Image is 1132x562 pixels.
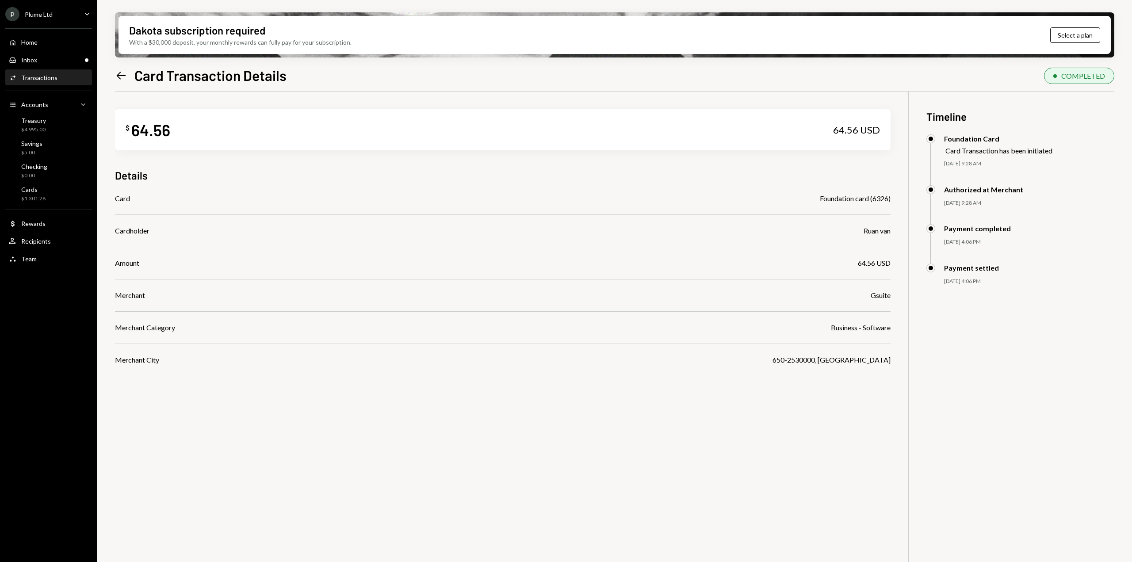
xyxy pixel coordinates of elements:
div: Card [115,193,130,204]
div: $1,301.28 [21,195,46,203]
div: Ruan van [864,226,891,236]
div: Home [21,38,38,46]
div: Accounts [21,101,48,108]
div: 64.56 USD [858,258,891,268]
div: Payment completed [944,224,1011,233]
div: $ [126,123,130,132]
div: Cardholder [115,226,149,236]
div: Dakota subscription required [129,23,265,38]
div: Card Transaction has been initiated [945,146,1052,155]
a: Checking$0.00 [5,160,92,181]
div: Inbox [21,56,37,64]
div: P [5,7,19,21]
div: Foundation Card [944,134,1052,143]
div: Treasury [21,117,46,124]
h1: Card Transaction Details [134,66,287,84]
div: $4,995.00 [21,126,46,134]
div: COMPLETED [1061,72,1105,80]
div: 64.56 [131,120,170,140]
a: Rewards [5,215,92,231]
div: [DATE] 9:28 AM [944,199,1114,207]
div: Plume Ltd [25,11,53,18]
div: Checking [21,163,47,170]
h3: Timeline [926,109,1114,124]
div: Gsuite [871,290,891,301]
div: 64.56 USD [833,124,880,136]
div: Cards [21,186,46,193]
div: Merchant City [115,355,159,365]
h3: Details [115,168,148,183]
a: Savings$5.00 [5,137,92,158]
div: Business - Software [831,322,891,333]
div: Transactions [21,74,57,81]
div: [DATE] 4:06 PM [944,238,1114,246]
div: [DATE] 9:28 AM [944,160,1114,168]
div: 650-2530000, [GEOGRAPHIC_DATA] [773,355,891,365]
a: Inbox [5,52,92,68]
div: $5.00 [21,149,42,157]
div: Merchant Category [115,322,175,333]
div: [DATE] 4:06 PM [944,278,1114,285]
a: Recipients [5,233,92,249]
div: With a $30,000 deposit, your monthly rewards can fully pay for your subscription. [129,38,352,47]
div: Authorized at Merchant [944,185,1023,194]
a: Team [5,251,92,267]
div: Recipients [21,237,51,245]
div: Rewards [21,220,46,227]
a: Cards$1,301.28 [5,183,92,204]
div: Payment settled [944,264,999,272]
div: Foundation card (6326) [820,193,891,204]
button: Select a plan [1050,27,1100,43]
div: Savings [21,140,42,147]
div: $0.00 [21,172,47,180]
a: Accounts [5,96,92,112]
a: Home [5,34,92,50]
div: Team [21,255,37,263]
a: Treasury$4,995.00 [5,114,92,135]
div: Merchant [115,290,145,301]
div: Amount [115,258,139,268]
a: Transactions [5,69,92,85]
